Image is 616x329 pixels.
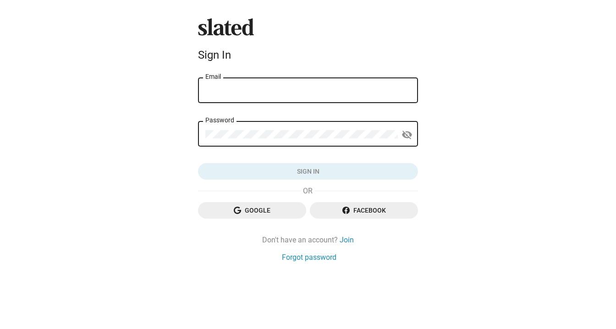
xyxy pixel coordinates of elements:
button: Show password [398,126,416,144]
a: Forgot password [282,252,336,262]
sl-branding: Sign In [198,18,418,65]
span: Google [205,202,299,219]
button: Google [198,202,306,219]
button: Facebook [310,202,418,219]
div: Sign In [198,49,418,61]
mat-icon: visibility_off [401,128,412,142]
span: Facebook [317,202,411,219]
a: Join [340,235,354,245]
div: Don't have an account? [198,235,418,245]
